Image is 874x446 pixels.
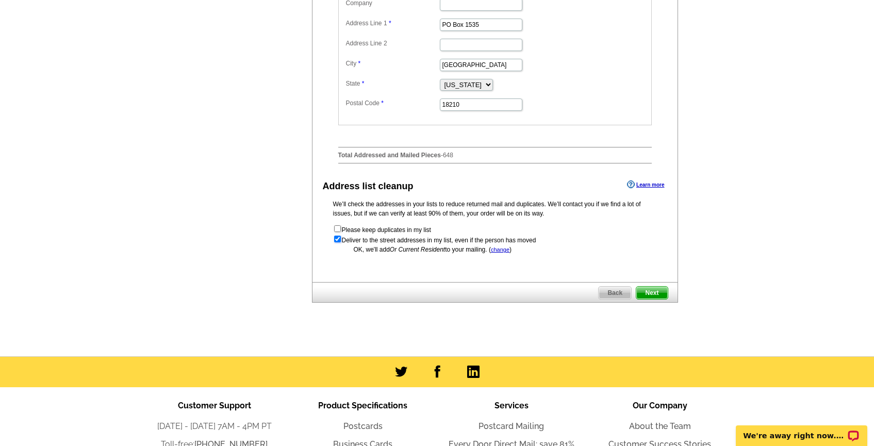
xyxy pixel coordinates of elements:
label: Postal Code [346,98,439,108]
div: OK, we'll add to your mailing. ( ) [333,245,657,254]
a: About the Team [629,421,691,431]
label: Address Line 1 [346,19,439,28]
a: change [491,246,509,253]
li: [DATE] - [DATE] 7AM - 4PM PT [140,420,289,433]
label: Address Line 2 [346,39,439,48]
span: Product Specifications [318,401,407,410]
form: Please keep duplicates in my list Deliver to the street addresses in my list, even if the person ... [333,224,657,245]
span: Next [636,287,667,299]
label: State [346,79,439,88]
p: We’ll check the addresses in your lists to reduce returned mail and duplicates. We’ll contact you... [333,200,657,218]
span: 648 [443,152,453,159]
span: Customer Support [178,401,251,410]
span: Or Current Resident [390,246,445,253]
a: Postcards [343,421,383,431]
label: City [346,59,439,68]
a: Back [598,286,632,300]
div: Address list cleanup [323,179,414,193]
a: Learn more [627,180,664,189]
a: Postcard Mailing [479,421,544,431]
span: Services [494,401,529,410]
span: Back [599,287,631,299]
span: Our Company [633,401,687,410]
strong: Total Addressed and Mailed Pieces [338,152,441,159]
iframe: LiveChat chat widget [729,414,874,446]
